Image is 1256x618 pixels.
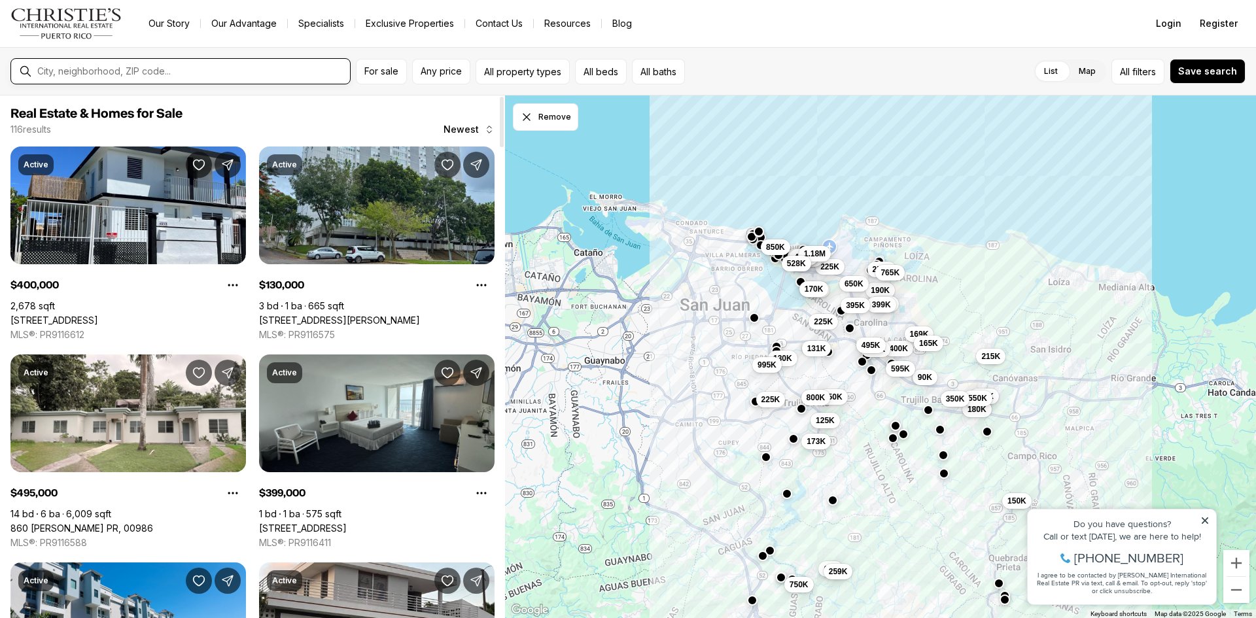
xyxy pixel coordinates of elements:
[436,116,502,143] button: Newest
[801,390,831,405] button: 800K
[761,394,780,405] span: 225K
[910,329,929,339] span: 169K
[787,258,806,269] span: 528K
[884,341,913,356] button: 400K
[1170,59,1246,84] button: Save search
[220,480,246,506] button: Property options
[434,360,461,386] button: Save Property: 6165 AVENUE ISLA VERDE #1450
[465,14,533,33] button: Contact Us
[758,360,776,370] span: 995K
[905,326,934,342] button: 169K
[1120,65,1130,78] span: All
[809,314,838,330] button: 225K
[513,103,578,131] button: Dismiss drawing
[941,391,970,407] button: 350K
[865,283,895,298] button: 190K
[575,59,627,84] button: All beds
[10,315,98,326] a: 4RN8 CALLE VIA 37, CAROLINA PR, 00983
[873,264,892,275] span: 250K
[1111,59,1164,84] button: Allfilters
[867,262,897,277] button: 250K
[856,337,886,353] button: 495K
[845,279,863,289] span: 650K
[946,394,965,404] span: 350K
[215,152,241,178] button: Share Property
[1178,66,1237,77] span: Save search
[807,392,826,403] span: 800K
[881,267,899,278] span: 765K
[16,80,186,105] span: I agree to be contacted by [PERSON_NAME] International Real Estate PR via text, call & email. To ...
[463,152,489,178] button: Share Property
[1234,610,1252,617] a: Terms (opens in new tab)
[913,369,937,385] button: 90K
[468,272,495,298] button: Property options
[870,296,899,312] button: 499K
[272,368,297,378] p: Active
[1156,18,1181,29] span: Login
[839,276,869,292] button: 650K
[259,315,420,326] a: 286 CALLE JUNIN #J307, SAN JUAN PR, 00926
[1007,496,1026,506] span: 150K
[968,393,987,403] span: 550K
[220,272,246,298] button: Property options
[364,66,398,77] span: For sale
[799,246,831,262] button: 1.18M
[862,340,881,351] span: 495K
[824,392,843,402] span: 350K
[10,107,183,120] span: Real Estate & Homes for Sale
[14,29,189,39] div: Do you have questions?
[976,349,1005,364] button: 215K
[272,575,297,586] p: Active
[444,124,479,135] span: Newest
[24,160,48,170] p: Active
[805,284,824,294] span: 170K
[24,368,48,378] p: Active
[867,297,896,313] button: 399K
[602,14,642,33] a: Blog
[824,564,838,574] span: 60K
[914,335,943,351] button: 165K
[815,259,845,275] button: 225K
[1034,60,1068,83] label: List
[886,361,915,377] button: 595K
[1223,577,1249,603] button: Zoom out
[1200,18,1238,29] span: Register
[875,265,905,281] button: 765K
[434,152,461,178] button: Save Property: 286 CALLE JUNIN #J307
[10,8,122,39] img: logo
[802,341,831,356] button: 131K
[919,338,938,349] span: 165K
[421,66,462,77] span: Any price
[872,300,891,310] span: 399K
[1223,550,1249,576] button: Zoom in
[534,14,601,33] a: Resources
[215,568,241,594] button: Share Property
[981,351,1000,362] span: 215K
[463,568,489,594] button: Share Property
[476,59,570,84] button: All property types
[818,561,843,577] button: 60K
[818,389,848,405] button: 350K
[829,566,848,577] span: 259K
[891,364,910,374] span: 595K
[259,523,347,534] a: 6165 AVENUE ISLA VERDE #1450, CAROLINA PR, 00979
[1148,10,1189,37] button: Login
[10,124,51,135] p: 116 results
[1068,60,1106,83] label: Map
[468,480,495,506] button: Property options
[434,568,461,594] button: Save Property: 1 VENUS GARDES
[969,388,999,404] button: 495K
[761,239,790,255] button: 850K
[138,14,200,33] a: Our Story
[756,392,786,407] button: 225K
[790,579,809,590] span: 750K
[889,343,908,354] span: 400K
[24,575,48,586] p: Active
[807,343,826,354] span: 131K
[816,415,835,426] span: 125K
[820,262,839,272] span: 225K
[968,404,986,415] span: 180K
[801,434,831,449] button: 173K
[773,353,792,364] span: 130K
